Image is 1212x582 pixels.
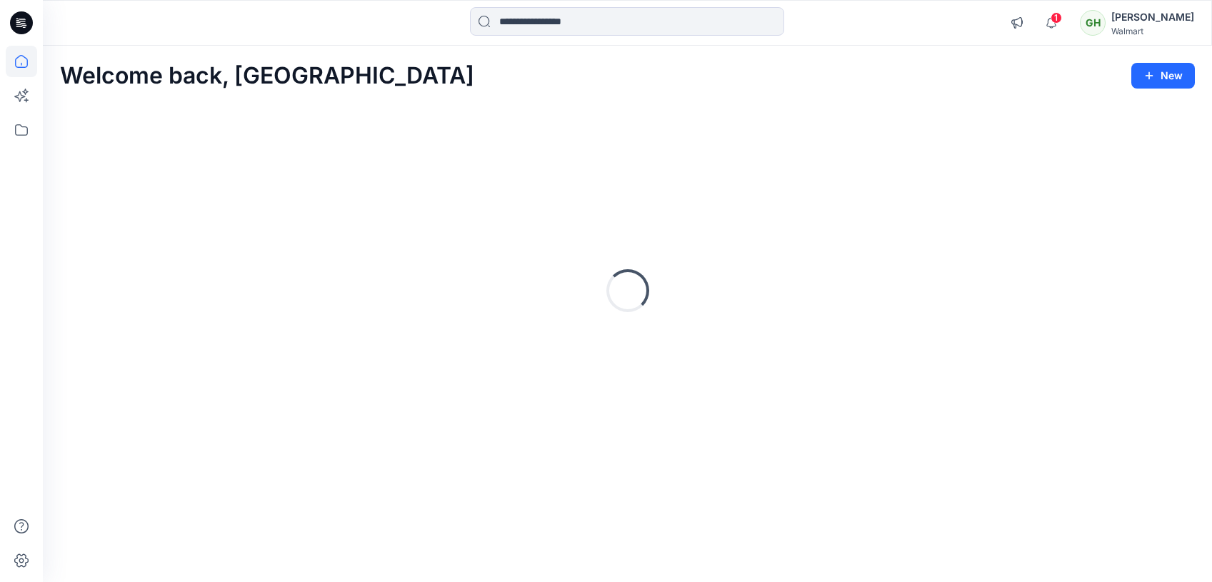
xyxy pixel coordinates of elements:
button: New [1131,63,1195,89]
span: 1 [1051,12,1062,24]
div: GH [1080,10,1106,36]
h2: Welcome back, [GEOGRAPHIC_DATA] [60,63,474,89]
div: [PERSON_NAME] [1111,9,1194,26]
div: Walmart [1111,26,1194,36]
